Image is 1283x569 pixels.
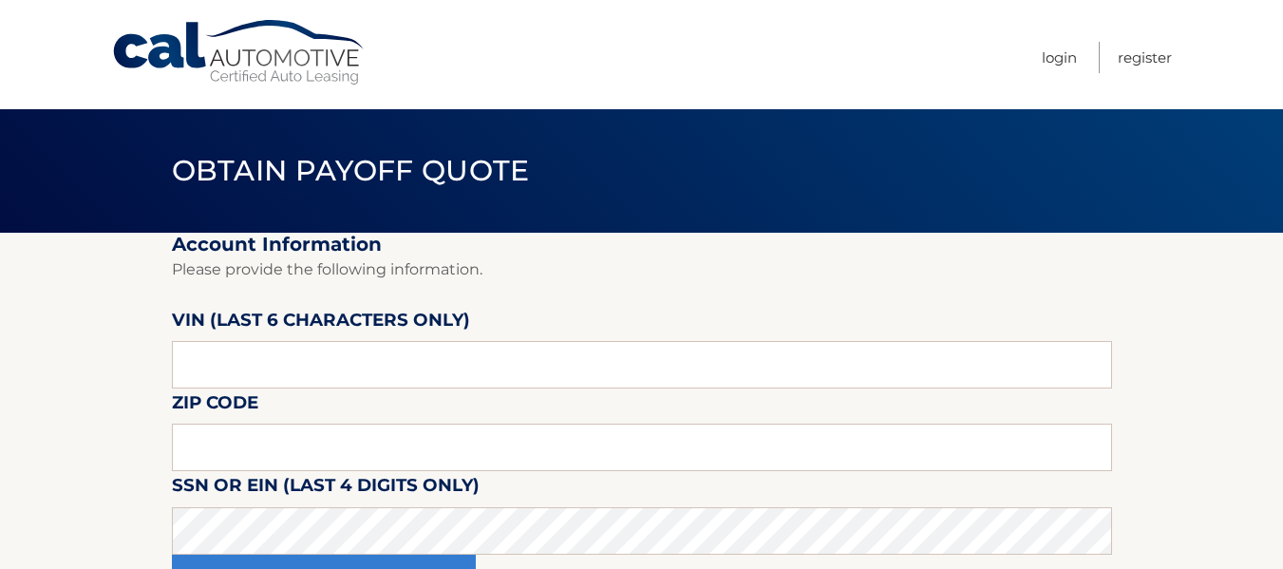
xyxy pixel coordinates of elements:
[172,256,1112,283] p: Please provide the following information.
[172,471,480,506] label: SSN or EIN (last 4 digits only)
[172,233,1112,256] h2: Account Information
[111,19,368,86] a: Cal Automotive
[1042,42,1077,73] a: Login
[172,153,530,188] span: Obtain Payoff Quote
[172,306,470,341] label: VIN (last 6 characters only)
[172,389,258,424] label: Zip Code
[1118,42,1172,73] a: Register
